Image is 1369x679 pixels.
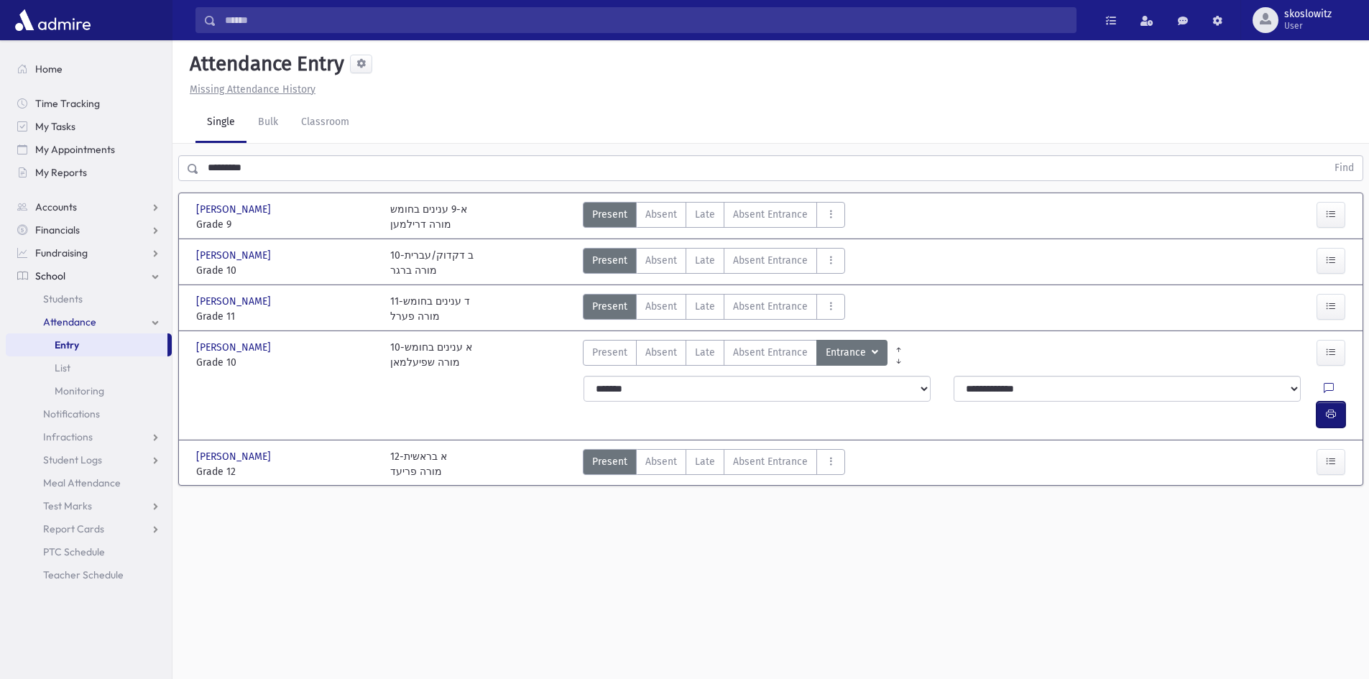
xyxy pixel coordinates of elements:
[35,63,63,75] span: Home
[43,545,105,558] span: PTC Schedule
[733,454,808,469] span: Absent Entrance
[645,454,677,469] span: Absent
[43,476,121,489] span: Meal Attendance
[196,449,274,464] span: [PERSON_NAME]
[6,57,172,80] a: Home
[43,453,102,466] span: Student Logs
[1284,9,1332,20] span: skoslowitz
[645,207,677,222] span: Absent
[583,248,845,278] div: AttTypes
[35,143,115,156] span: My Appointments
[196,309,376,324] span: Grade 11
[390,340,472,370] div: 10-א ענינים בחומש מורה שפיעלמאן
[6,425,172,448] a: Infractions
[583,340,888,370] div: AttTypes
[216,7,1076,33] input: Search
[592,454,627,469] span: Present
[195,103,246,143] a: Single
[190,83,315,96] u: Missing Attendance History
[246,103,290,143] a: Bulk
[43,292,83,305] span: Students
[6,115,172,138] a: My Tasks
[6,264,172,287] a: School
[592,299,627,314] span: Present
[390,449,447,479] div: 12-א בראשית מורה פריעד
[35,269,65,282] span: School
[6,540,172,563] a: PTC Schedule
[55,384,104,397] span: Monitoring
[592,207,627,222] span: Present
[6,563,172,586] a: Teacher Schedule
[55,361,70,374] span: List
[196,202,274,217] span: [PERSON_NAME]
[733,345,808,360] span: Absent Entrance
[196,294,274,309] span: [PERSON_NAME]
[645,253,677,268] span: Absent
[390,294,470,324] div: 11-ד ענינים בחומש מורה פערל
[6,161,172,184] a: My Reports
[583,449,845,479] div: AttTypes
[6,471,172,494] a: Meal Attendance
[35,200,77,213] span: Accounts
[733,207,808,222] span: Absent Entrance
[43,522,104,535] span: Report Cards
[645,299,677,314] span: Absent
[6,92,172,115] a: Time Tracking
[592,253,627,268] span: Present
[11,6,94,34] img: AdmirePro
[6,402,172,425] a: Notifications
[196,217,376,232] span: Grade 9
[1326,156,1363,180] button: Find
[6,287,172,310] a: Students
[816,340,888,366] button: Entrance
[35,97,100,110] span: Time Tracking
[6,448,172,471] a: Student Logs
[43,430,93,443] span: Infractions
[184,83,315,96] a: Missing Attendance History
[695,253,715,268] span: Late
[826,345,869,361] span: Entrance
[35,166,87,179] span: My Reports
[43,407,100,420] span: Notifications
[290,103,361,143] a: Classroom
[6,241,172,264] a: Fundraising
[196,355,376,370] span: Grade 10
[733,299,808,314] span: Absent Entrance
[35,246,88,259] span: Fundraising
[6,333,167,356] a: Entry
[6,517,172,540] a: Report Cards
[583,294,845,324] div: AttTypes
[184,52,344,76] h5: Attendance Entry
[196,263,376,278] span: Grade 10
[6,356,172,379] a: List
[196,248,274,263] span: [PERSON_NAME]
[645,345,677,360] span: Absent
[6,379,172,402] a: Monitoring
[695,454,715,469] span: Late
[43,499,92,512] span: Test Marks
[196,340,274,355] span: [PERSON_NAME]
[733,253,808,268] span: Absent Entrance
[695,207,715,222] span: Late
[583,202,845,232] div: AttTypes
[6,195,172,218] a: Accounts
[55,338,79,351] span: Entry
[6,218,172,241] a: Financials
[6,138,172,161] a: My Appointments
[6,310,172,333] a: Attendance
[695,345,715,360] span: Late
[1284,20,1332,32] span: User
[592,345,627,360] span: Present
[6,494,172,517] a: Test Marks
[35,223,80,236] span: Financials
[35,120,75,133] span: My Tasks
[43,315,96,328] span: Attendance
[390,248,474,278] div: 10-ב דקדוק/עברית מורה ברגר
[390,202,467,232] div: א-9 ענינים בחומש מורה דרילמען
[695,299,715,314] span: Late
[43,568,124,581] span: Teacher Schedule
[196,464,376,479] span: Grade 12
